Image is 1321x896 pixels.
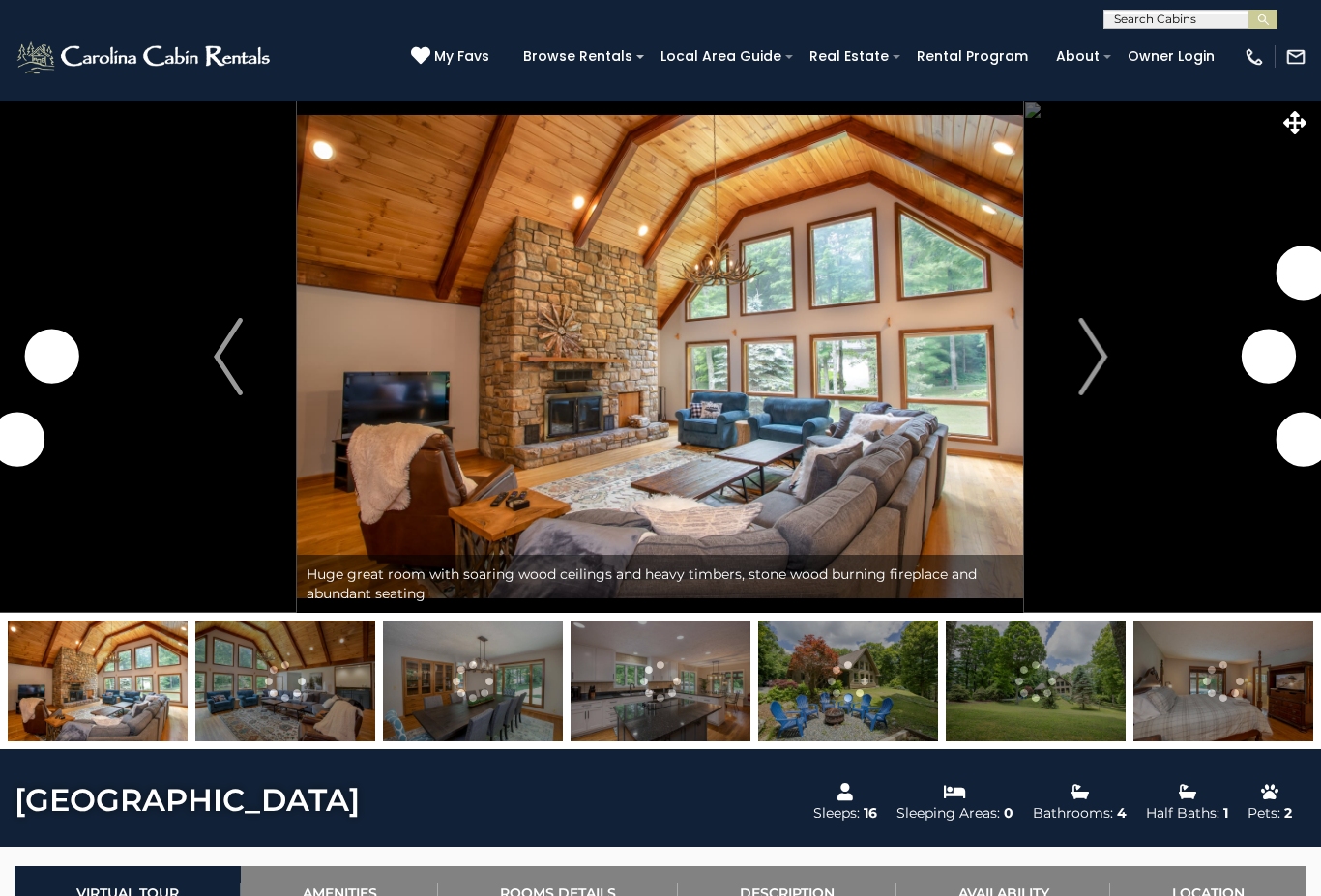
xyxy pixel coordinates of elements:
img: mail-regular-white.png [1285,46,1306,68]
div: Huge great room with soaring wood ceilings and heavy timbers, stone wood burning fireplace and ab... [297,555,1023,613]
a: Owner Login [1118,42,1224,72]
button: Previous [160,101,297,613]
span: My Favs [434,46,489,67]
img: 163272746 [571,621,750,741]
img: arrow [1078,318,1107,395]
button: Next [1024,101,1161,613]
img: 163272748 [946,621,1126,741]
img: 163272744 [195,621,375,741]
img: arrow [214,318,243,395]
img: 163272747 [758,621,938,741]
img: White-1-2.png [15,38,276,76]
a: Local Area Guide [651,42,791,72]
a: Rental Program [907,42,1038,72]
a: About [1046,42,1109,72]
a: Real Estate [800,42,898,72]
img: phone-regular-white.png [1244,46,1265,68]
a: Browse Rentals [514,42,642,72]
img: 163272745 [383,621,563,741]
img: 163272750 [1133,621,1313,741]
a: My Favs [411,46,494,68]
img: 163272743 [8,621,188,741]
